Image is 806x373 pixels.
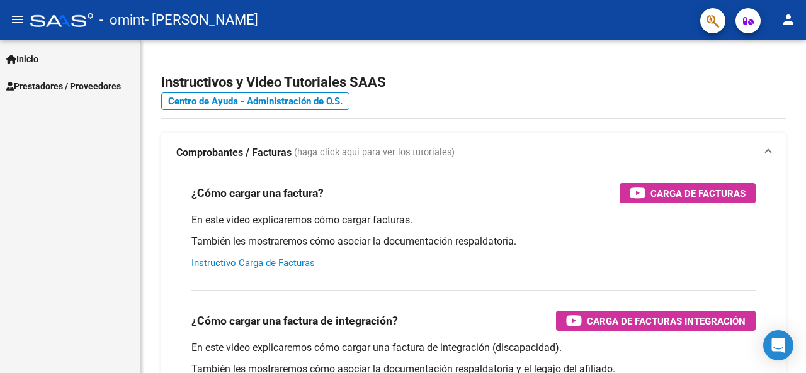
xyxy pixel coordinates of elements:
[781,12,796,27] mat-icon: person
[176,146,292,160] strong: Comprobantes / Facturas
[294,146,455,160] span: (haga click aquí para ver los tutoriales)
[191,341,756,355] p: En este video explicaremos cómo cargar una factura de integración (discapacidad).
[191,312,398,330] h3: ¿Cómo cargar una factura de integración?
[191,235,756,248] p: También les mostraremos cómo asociar la documentación respaldatoria.
[161,70,786,94] h2: Instructivos y Video Tutoriales SAAS
[99,6,145,34] span: - omint
[763,330,793,360] div: Open Intercom Messenger
[145,6,258,34] span: - [PERSON_NAME]
[587,313,746,329] span: Carga de Facturas Integración
[6,52,38,66] span: Inicio
[650,186,746,201] span: Carga de Facturas
[191,213,756,227] p: En este video explicaremos cómo cargar facturas.
[10,12,25,27] mat-icon: menu
[191,184,324,202] h3: ¿Cómo cargar una factura?
[556,311,756,331] button: Carga de Facturas Integración
[6,79,121,93] span: Prestadores / Proveedores
[161,133,786,173] mat-expansion-panel-header: Comprobantes / Facturas (haga click aquí para ver los tutoriales)
[620,183,756,203] button: Carga de Facturas
[191,257,315,269] a: Instructivo Carga de Facturas
[161,92,349,110] a: Centro de Ayuda - Administración de O.S.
